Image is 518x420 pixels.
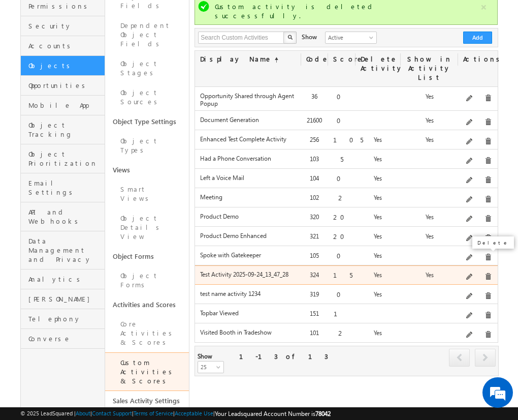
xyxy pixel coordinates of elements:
[175,410,213,416] a: Acceptable Use
[105,54,189,83] a: Object Stages
[301,309,329,323] div: 151
[105,352,189,391] a: Custom Activities & Scores
[200,328,296,336] label: Visited Booth in Tradeshow
[328,92,355,106] div: 0
[301,212,329,226] div: 320
[355,251,401,265] div: Yes
[200,271,296,278] label: Test Activity 2025-09-24_13_47_28
[328,115,355,130] div: 0
[105,247,189,266] a: Object Forms
[138,313,184,327] em: Start Chat
[21,289,105,309] a: [PERSON_NAME]
[301,289,329,304] div: 319
[477,239,509,246] p: Delete
[328,193,355,207] div: 2
[302,32,317,42] div: Show
[287,35,293,40] img: Search
[28,21,102,31] span: Security
[21,329,105,349] a: Converse
[200,193,296,201] label: Meeting
[401,270,458,284] div: Yes
[105,314,189,352] a: Core Activities & Scores
[21,115,105,144] a: Object Tracking
[21,144,105,173] a: Object Prioritization
[401,212,458,226] div: Yes
[198,352,210,361] div: Show
[195,51,301,68] div: Display Name
[28,41,102,50] span: Accounts
[167,5,191,29] div: Minimize live chat window
[328,328,355,342] div: 2
[355,135,401,149] div: Yes
[76,410,90,416] a: About
[326,33,374,42] span: Active
[328,289,355,304] div: 0
[134,410,173,416] a: Terms of Service
[105,112,189,131] a: Object Type Settings
[105,179,189,208] a: Smart Views
[315,410,331,417] span: 78042
[407,54,452,81] span: Show in Activity List
[328,231,355,246] div: 20
[328,135,355,149] div: 105
[458,51,497,68] div: Actions
[355,289,401,304] div: Yes
[105,131,189,160] a: Object Types
[301,231,329,246] div: 321
[361,54,403,72] span: Delete Activity
[355,270,401,284] div: Yes
[92,410,132,416] a: Contact Support
[17,53,43,67] img: d_60004797649_company_0_60004797649
[325,32,377,44] a: Active
[198,361,224,373] a: 25
[401,231,458,246] div: Yes
[200,116,296,124] label: Document Generation
[105,266,189,295] a: Object Forms
[21,76,105,96] a: Opportunities
[328,270,355,284] div: 15
[28,275,102,284] span: Analytics
[105,208,189,247] a: Object Details View
[355,154,401,168] div: Yes
[200,309,296,317] label: Topbar Viewed
[28,101,102,110] span: Mobile App
[28,207,102,226] span: API and Webhooks
[200,155,296,162] label: Had a Phone Conversation
[301,92,329,106] div: 36
[21,36,105,56] a: Accounts
[21,231,105,269] a: Data Management and Privacy
[200,251,296,259] label: Spoke with Gatekeeper
[301,173,329,188] div: 104
[200,174,296,182] label: Left a Voice Mail
[28,81,102,90] span: Opportunities
[355,212,401,226] div: Yes
[215,2,479,20] div: Custom activity is deleted successfully.
[21,202,105,231] a: API and Webhooks
[28,121,102,139] span: Object Tracking
[28,334,102,343] span: Converse
[28,149,102,168] span: Object Prioritization
[328,309,355,323] div: 1
[301,328,329,342] div: 101
[198,363,225,372] span: 25
[401,92,458,106] div: Yes
[328,212,355,226] div: 20
[200,135,296,143] label: Enhanced Test Complete Activity
[215,410,331,417] span: Your Leadsquared Account Number is
[301,51,329,68] div: Code
[13,94,185,305] textarea: Type your message and hit 'Enter'
[301,154,329,168] div: 103
[28,314,102,323] span: Telephony
[105,16,189,54] a: Dependent Object Fields
[301,135,329,149] div: 256
[355,231,401,246] div: Yes
[328,154,355,168] div: 5
[105,295,189,314] a: Activities and Scores
[105,160,189,179] a: Views
[200,92,296,107] label: Opportunity Shared through Agent Popup
[401,115,458,130] div: Yes
[355,193,401,207] div: Yes
[21,96,105,115] a: Mobile App
[355,328,401,342] div: Yes
[28,294,102,304] span: [PERSON_NAME]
